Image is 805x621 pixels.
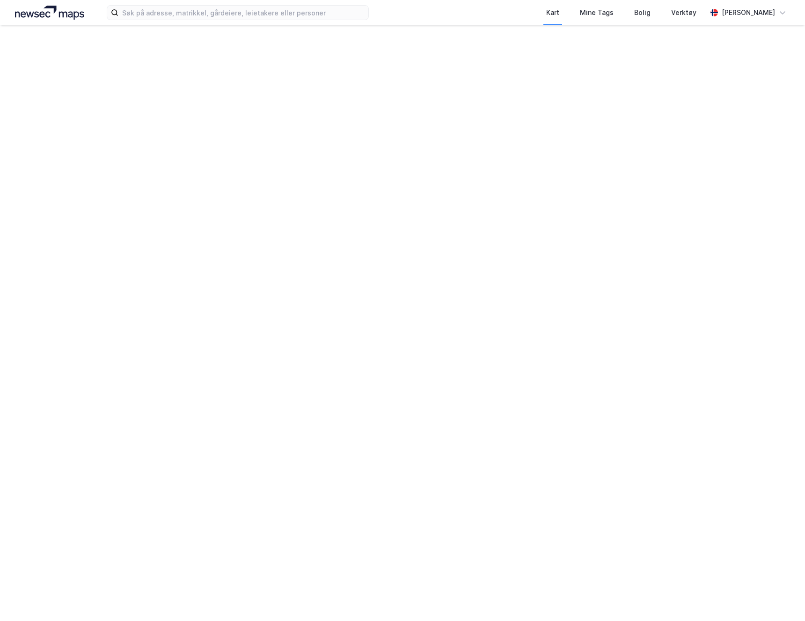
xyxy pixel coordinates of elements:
[546,7,559,18] div: Kart
[634,7,651,18] div: Bolig
[722,7,775,18] div: [PERSON_NAME]
[758,576,805,621] div: Kontrollprogram for chat
[118,6,368,20] input: Søk på adresse, matrikkel, gårdeiere, leietakere eller personer
[580,7,614,18] div: Mine Tags
[15,6,84,20] img: logo.a4113a55bc3d86da70a041830d287a7e.svg
[671,7,696,18] div: Verktøy
[758,576,805,621] iframe: Chat Widget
